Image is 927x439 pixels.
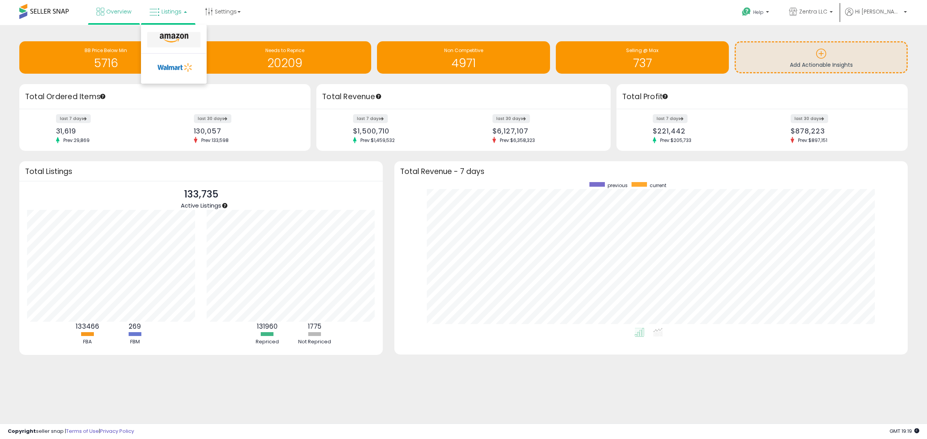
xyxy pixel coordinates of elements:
[353,114,388,123] label: last 7 days
[106,8,131,15] span: Overview
[492,127,597,135] div: $6,127,107
[194,114,231,123] label: last 30 days
[322,91,605,102] h3: Total Revenue
[753,9,764,15] span: Help
[444,47,483,54] span: Non Competitive
[794,137,831,144] span: Prev: $897,151
[194,127,297,135] div: 130,057
[56,127,160,135] div: 31,619
[608,182,628,189] span: previous
[656,137,695,144] span: Prev: $205,733
[381,57,546,69] h1: 4971
[308,322,321,331] b: 1775
[353,127,458,135] div: $1,500,710
[855,8,902,15] span: Hi [PERSON_NAME]
[197,137,233,144] span: Prev: 133,598
[626,47,659,54] span: Selling @ Max
[59,137,93,144] span: Prev: 29,869
[653,127,756,135] div: $221,442
[400,169,902,174] h3: Total Revenue - 7 days
[19,41,192,74] a: BB Price Below Min 5716
[791,127,894,135] div: $878,223
[790,61,853,69] span: Add Actionable Insights
[202,57,367,69] h1: 20209
[112,338,158,346] div: FBM
[56,114,91,123] label: last 7 days
[496,137,539,144] span: Prev: $6,358,323
[791,114,828,123] label: last 30 days
[265,47,304,54] span: Needs to Reprice
[257,322,278,331] b: 131960
[799,8,827,15] span: Zentra LLC
[129,322,141,331] b: 269
[357,137,399,144] span: Prev: $1,459,532
[742,7,751,17] i: Get Help
[845,8,907,25] a: Hi [PERSON_NAME]
[198,41,371,74] a: Needs to Reprice 20209
[736,1,777,25] a: Help
[161,8,182,15] span: Listings
[736,42,907,72] a: Add Actionable Insights
[221,202,228,209] div: Tooltip anchor
[181,187,221,202] p: 133,735
[99,93,106,100] div: Tooltip anchor
[25,91,305,102] h3: Total Ordered Items
[662,93,669,100] div: Tooltip anchor
[292,338,338,346] div: Not Repriced
[622,91,902,102] h3: Total Profit
[76,322,99,331] b: 133466
[64,338,110,346] div: FBA
[181,201,221,209] span: Active Listings
[23,57,188,69] h1: 5716
[492,114,530,123] label: last 30 days
[650,182,666,189] span: current
[25,169,377,174] h3: Total Listings
[560,57,725,69] h1: 737
[244,338,290,346] div: Repriced
[85,47,127,54] span: BB Price Below Min
[653,114,688,123] label: last 7 days
[375,93,382,100] div: Tooltip anchor
[377,41,550,74] a: Non Competitive 4971
[556,41,729,74] a: Selling @ Max 737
